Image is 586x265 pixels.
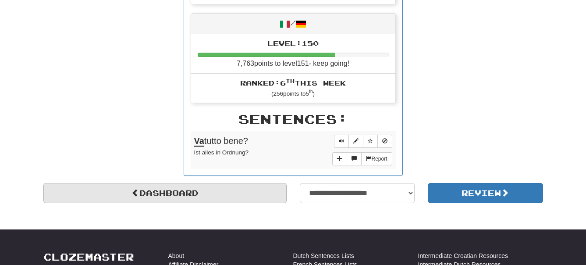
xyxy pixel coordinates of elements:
sup: th [286,78,295,84]
sup: th [309,89,313,94]
a: About [168,251,185,260]
button: Toggle ignore [377,135,392,148]
a: Dutch Sentences Lists [293,251,354,260]
a: Intermediate Croatian Resources [418,251,508,260]
a: Dashboard [43,183,287,203]
span: Level: 150 [267,39,319,47]
span: Ranked: 6 this week [240,79,346,87]
button: Report [361,152,392,165]
small: ( 256 points to 5 ) [271,90,315,97]
button: Toggle favorite [363,135,378,148]
div: / [191,14,395,34]
button: Add sentence to collection [332,152,347,165]
button: Review [428,183,543,203]
div: Sentence controls [334,135,392,148]
span: tutto bene? [194,136,248,147]
h2: Sentences: [191,112,396,126]
button: Play sentence audio [334,135,349,148]
u: Va [194,136,204,147]
small: Ist alles in Ordnung? [194,149,249,156]
a: Clozemaster [43,251,134,262]
button: Edit sentence [348,135,363,148]
li: 7,763 points to level 151 - keep going! [191,34,395,74]
div: More sentence controls [332,152,392,165]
